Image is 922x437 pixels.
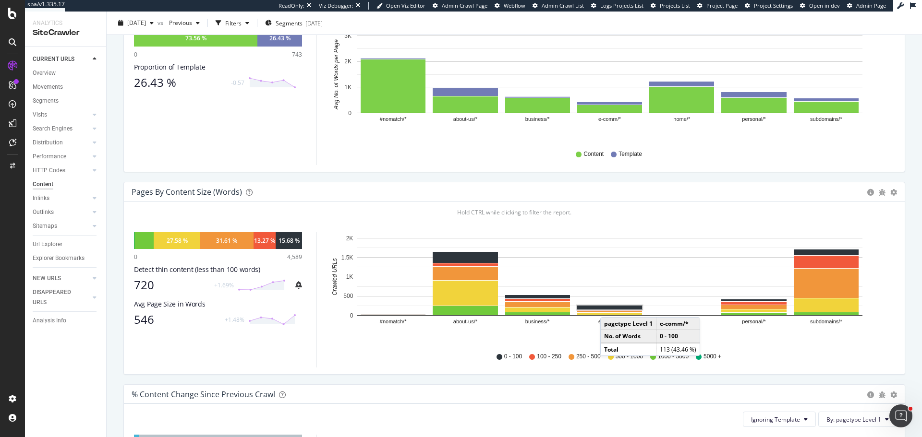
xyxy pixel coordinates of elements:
[754,2,793,9] span: Project Settings
[212,15,253,31] button: Filters
[185,34,206,42] div: 73.56 %
[292,50,302,59] div: 743
[33,273,61,283] div: NEW URLS
[751,213,800,221] span: Ignoring Template
[33,273,90,283] a: NEW URLS
[134,278,208,292] div: 720
[583,150,604,158] span: Content
[216,236,237,245] div: 31.61 %
[287,253,302,261] div: 4,589
[656,318,700,330] td: e-comm/*
[134,253,137,261] div: 0
[33,287,90,307] a: DISAPPEARED URLS
[346,273,353,280] text: 1K
[33,179,99,189] a: Content
[376,2,425,10] a: Open Viz Editor
[134,76,225,89] div: 26.43 %
[33,124,90,134] a: Search Engines
[134,265,302,274] div: Detect thin content (less than 100 words)
[33,165,90,176] a: HTTP Codes
[33,96,99,106] a: Segments
[33,138,90,148] a: Distribution
[386,2,425,9] span: Open Viz Editor
[601,318,656,330] td: pagetype Level 1
[890,189,897,196] div: gear
[525,117,550,122] text: business/*
[818,412,897,427] button: By: pagetype Level 1
[742,319,766,325] text: personal/*
[867,391,874,398] div: circle-info
[127,19,146,27] span: 2025 Aug. 3rd
[33,165,65,176] div: HTTP Codes
[328,232,890,343] svg: A chart.
[673,117,691,122] text: home/*
[818,209,897,224] button: By: pagetype Level 1
[33,207,90,217] a: Outlinks
[261,15,327,31] button: Segments[DATE]
[33,96,59,106] div: Segments
[619,150,642,158] span: Template
[231,79,244,87] div: -0.57
[704,353,721,361] span: 5000 +
[331,259,338,295] text: Crawled URLs
[33,68,99,78] a: Overview
[134,313,219,326] div: 546
[350,312,353,319] text: 0
[542,2,584,9] span: Admin Crawl List
[533,2,584,10] a: Admin Crawl List
[537,353,561,361] span: 100 - 250
[658,353,689,361] span: 1000 - 5000
[442,2,487,9] span: Admin Crawl Page
[380,117,407,122] text: #nomatch/*
[134,299,302,309] div: Avg Page Size in Words
[706,2,738,9] span: Project Page
[33,82,63,92] div: Movements
[33,124,73,134] div: Search Engines
[656,343,700,355] td: 113 (43.46 %)
[276,19,303,27] span: Segments
[800,2,840,10] a: Open in dev
[601,330,656,343] td: No. of Words
[279,2,304,10] div: ReadOnly:
[344,33,352,39] text: 3K
[879,391,886,398] div: bug
[867,189,874,196] div: circle-info
[319,2,353,10] div: Viz Debugger:
[380,319,407,325] text: #nomatch/*
[158,19,165,27] span: vs
[33,239,99,249] a: Url Explorer
[810,117,842,122] text: subdomains/*
[33,152,90,162] a: Performance
[341,254,353,261] text: 1.5K
[348,110,352,117] text: 0
[826,415,881,424] span: By: pagetype Level 1
[333,39,340,110] text: Avg No. of Words per Page
[598,319,621,325] text: e-comm/*
[114,15,158,31] button: [DATE]
[165,15,204,31] button: Previous
[697,2,738,10] a: Project Page
[33,316,66,326] div: Analysis Info
[742,117,766,122] text: personal/*
[132,390,275,399] div: % Content Change since Previous Crawl
[33,82,99,92] a: Movements
[453,319,478,325] text: about-us/*
[879,189,886,196] div: bug
[33,19,98,27] div: Analytics
[269,34,291,42] div: 26.43 %
[504,2,525,9] span: Webflow
[576,353,601,361] span: 250 - 500
[809,2,840,9] span: Open in dev
[305,19,323,27] div: [DATE]
[656,330,700,343] td: 0 - 100
[343,293,353,300] text: 500
[134,50,137,59] div: 0
[616,353,643,361] span: 500 - 1000
[33,193,49,203] div: Inlinks
[344,59,352,65] text: 2K
[453,117,478,122] text: about-us/*
[225,316,244,324] div: +1.48%
[33,110,47,120] div: Visits
[225,19,242,27] div: Filters
[33,253,99,263] a: Explorer Bookmarks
